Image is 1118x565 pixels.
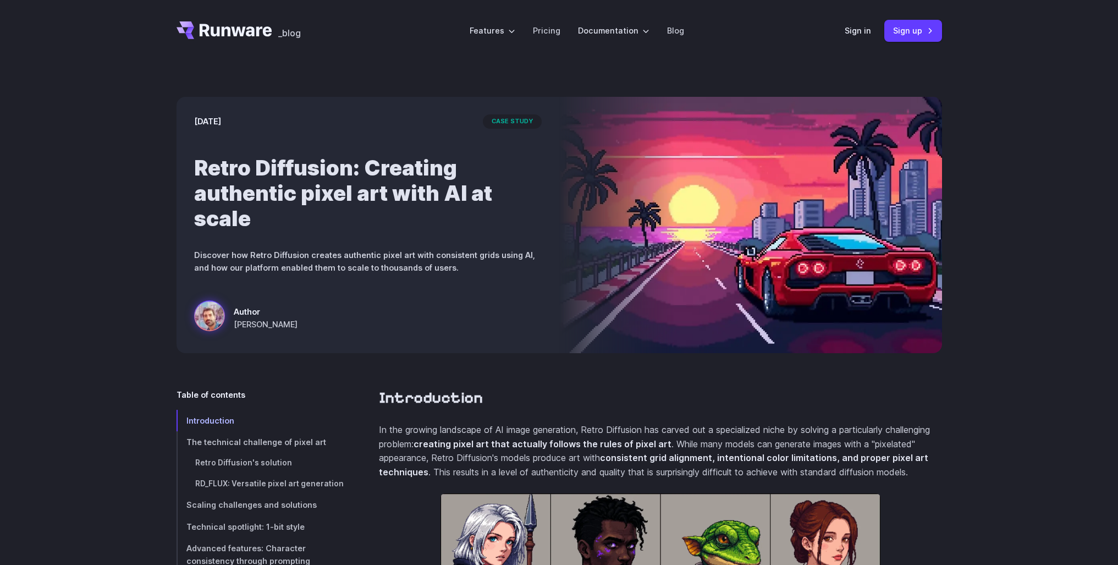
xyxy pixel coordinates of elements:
[884,20,942,41] a: Sign up
[379,452,928,478] strong: consistent grid alignment, intentional color limitations, and proper pixel art techniques
[177,516,344,537] a: Technical spotlight: 1-bit style
[186,500,317,509] span: Scaling challenges and solutions
[186,522,305,531] span: Technical spotlight: 1-bit style
[379,423,942,479] p: In the growing landscape of AI image generation, Retro Diffusion has carved out a specialized nic...
[177,388,245,401] span: Table of contents
[414,438,671,449] strong: creating pixel art that actually follows the rules of pixel art
[845,24,871,37] a: Sign in
[194,155,542,231] h1: Retro Diffusion: Creating authentic pixel art with AI at scale
[559,97,942,353] img: a red sports car on a futuristic highway with a sunset and city skyline in the background, styled...
[379,388,483,408] a: Introduction
[470,24,515,37] label: Features
[533,24,560,37] a: Pricing
[278,21,301,39] a: _blog
[194,115,221,128] time: [DATE]
[177,494,344,515] a: Scaling challenges and solutions
[186,437,326,447] span: The technical challenge of pixel art
[278,29,301,37] span: _blog
[177,431,344,453] a: The technical challenge of pixel art
[234,318,298,331] span: [PERSON_NAME]
[234,305,298,318] span: Author
[177,21,272,39] a: Go to /
[194,300,298,336] a: a red sports car on a futuristic highway with a sunset and city skyline in the background, styled...
[195,479,344,488] span: RD_FLUX: Versatile pixel art generation
[578,24,649,37] label: Documentation
[177,453,344,474] a: Retro Diffusion's solution
[177,410,344,431] a: Introduction
[667,24,684,37] a: Blog
[194,249,542,274] p: Discover how Retro Diffusion creates authentic pixel art with consistent grids using AI, and how ...
[195,458,292,467] span: Retro Diffusion's solution
[186,416,234,425] span: Introduction
[483,114,542,129] span: case study
[177,474,344,495] a: RD_FLUX: Versatile pixel art generation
